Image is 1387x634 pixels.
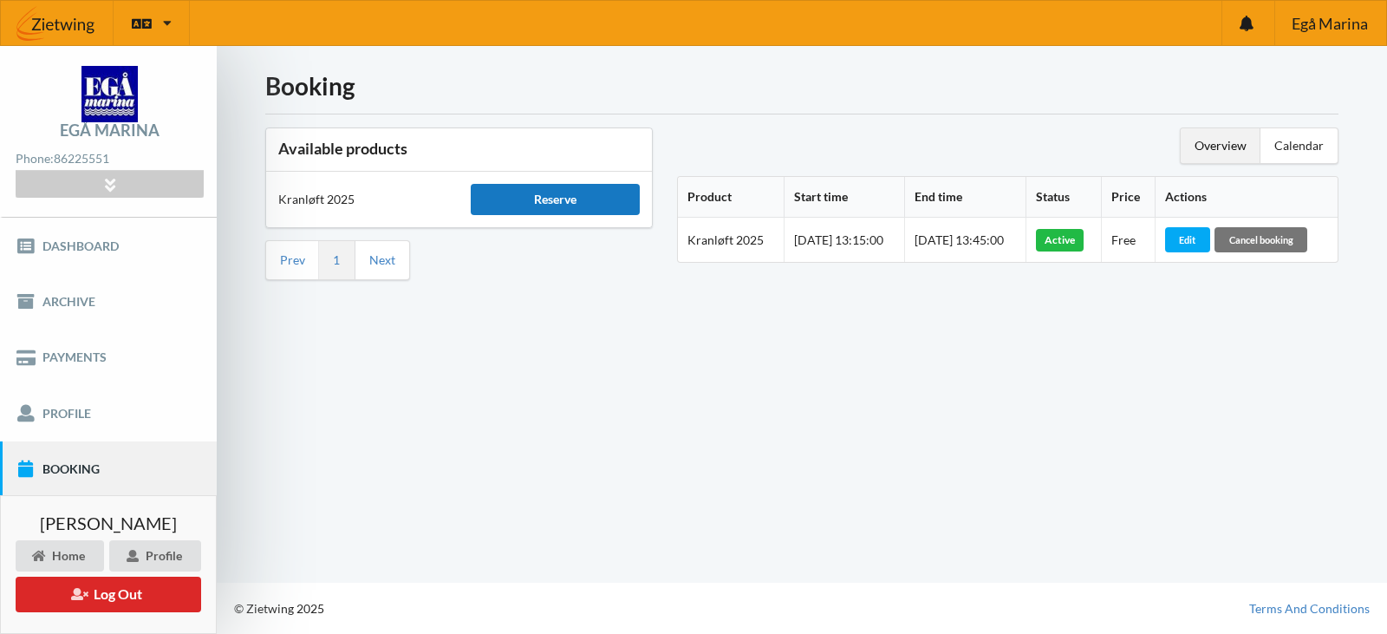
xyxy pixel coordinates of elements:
th: End time [904,177,1026,218]
div: Profile [109,540,201,572]
div: Active [1036,229,1084,252]
img: logo [81,66,138,122]
div: Reserve [471,184,639,215]
div: Overview [1181,128,1260,163]
a: Terms And Conditions [1249,600,1370,618]
div: Calendar [1260,128,1338,163]
span: [DATE] 13:15:00 [794,232,883,247]
th: Actions [1155,177,1338,218]
span: Kranløft 2025 [687,232,764,247]
div: Cancel booking [1214,227,1307,252]
h3: Available products [278,139,640,159]
div: Egå Marina [60,122,160,138]
a: Prev [280,252,305,268]
h1: Booking [265,70,1338,101]
span: [DATE] 13:45:00 [915,232,1004,247]
button: Log Out [16,577,201,612]
th: Start time [784,177,905,218]
div: Kranløft 2025 [266,179,459,220]
strong: 86225551 [54,151,109,166]
div: Phone: [16,147,203,171]
a: Next [369,252,395,268]
div: Home [16,540,104,572]
th: Product [678,177,784,218]
span: Egå Marina [1292,16,1368,31]
div: Edit [1165,227,1210,252]
th: Price [1101,177,1155,218]
th: Status [1026,177,1100,218]
a: 1 [333,252,340,268]
span: [PERSON_NAME] [40,514,177,532]
span: Free [1111,232,1136,247]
